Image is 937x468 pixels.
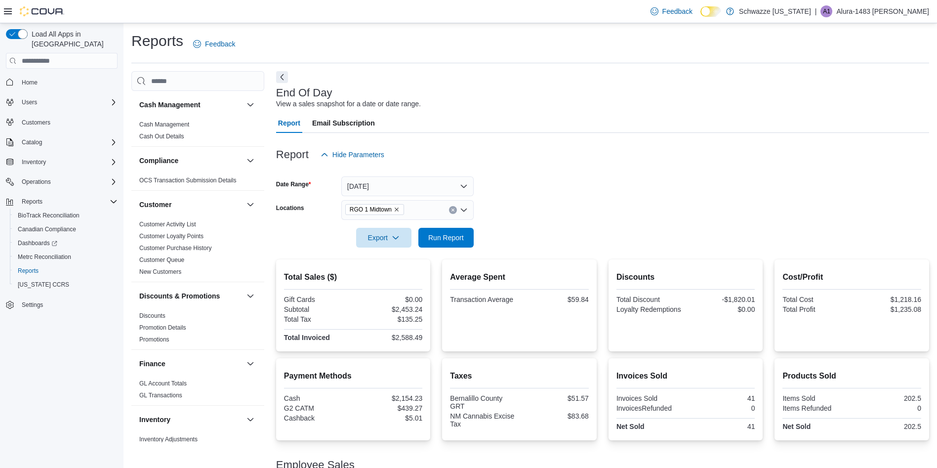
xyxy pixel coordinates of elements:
button: Cash Management [139,100,243,110]
label: Locations [276,204,304,212]
button: Run Report [418,228,474,248]
div: Cashback [284,414,351,422]
h3: Finance [139,359,165,369]
span: Reports [14,265,118,277]
span: Settings [18,298,118,311]
button: Canadian Compliance [10,222,122,236]
button: Next [276,71,288,83]
button: Reports [18,196,46,208]
div: 41 [688,423,755,430]
div: Cash [284,394,351,402]
a: Discounts [139,312,165,319]
div: Total Profit [782,305,850,313]
div: Discounts & Promotions [131,310,264,349]
a: Inventory Adjustments [139,436,198,443]
span: Home [22,79,38,86]
button: Users [2,95,122,109]
span: Reports [18,196,118,208]
div: $1,235.08 [854,305,921,313]
span: Reports [18,267,39,275]
a: BioTrack Reconciliation [14,210,83,221]
div: Items Sold [782,394,850,402]
div: -$1,820.01 [688,296,755,303]
p: | [815,5,817,17]
div: Loyalty Redemptions [616,305,684,313]
button: Customers [2,115,122,129]
span: Metrc Reconciliation [18,253,71,261]
a: Customer Queue [139,256,184,263]
strong: Net Sold [616,423,645,430]
button: [DATE] [341,176,474,196]
div: $5.01 [355,414,422,422]
label: Date Range [276,180,311,188]
button: Customer [244,199,256,211]
a: Feedback [647,1,696,21]
h2: Cost/Profit [782,271,921,283]
a: Customer Purchase History [139,245,212,252]
a: Cash Management [139,121,189,128]
span: Catalog [22,138,42,146]
span: Users [18,96,118,108]
div: $51.57 [522,394,589,402]
h1: Reports [131,31,183,51]
span: New Customers [139,268,181,276]
span: Customer Activity List [139,220,196,228]
button: Customer [139,200,243,210]
h3: Discounts & Promotions [139,291,220,301]
div: 202.5 [854,423,921,430]
span: BioTrack Reconciliation [14,210,118,221]
button: Cash Management [244,99,256,111]
button: Finance [139,359,243,369]
a: Settings [18,299,47,311]
div: Subtotal [284,305,351,313]
button: Clear input [449,206,457,214]
button: Finance [244,358,256,370]
span: Customers [18,116,118,128]
button: Export [356,228,411,248]
div: Transaction Average [450,296,517,303]
div: Invoices Sold [616,394,684,402]
button: Catalog [2,135,122,149]
a: Metrc Reconciliation [14,251,75,263]
div: 202.5 [854,394,921,402]
button: [US_STATE] CCRS [10,278,122,292]
button: Catalog [18,136,46,148]
div: 41 [688,394,755,402]
h2: Total Sales ($) [284,271,423,283]
button: Inventory [139,415,243,425]
p: Alura-1483 [PERSON_NAME] [836,5,929,17]
button: Remove RGO 1 Midtown from selection in this group [394,207,400,213]
span: Customers [22,119,50,127]
div: $1,218.16 [854,296,921,303]
a: Feedback [189,34,239,54]
span: GL Account Totals [139,380,187,387]
div: Gift Cards [284,296,351,303]
span: BioTrack Reconciliation [18,212,80,219]
h3: End Of Day [276,87,332,99]
a: Customers [18,117,54,128]
button: Open list of options [460,206,468,214]
span: A1 [823,5,830,17]
strong: Total Invoiced [284,334,330,341]
a: Promotion Details [139,324,186,331]
span: Settings [22,301,43,309]
h2: Invoices Sold [616,370,755,382]
button: Hide Parameters [317,145,388,165]
span: Customer Queue [139,256,184,264]
span: Cash Out Details [139,132,184,140]
div: InvoicesRefunded [616,404,684,412]
a: [US_STATE] CCRS [14,279,73,291]
span: Washington CCRS [14,279,118,291]
span: Metrc Reconciliation [14,251,118,263]
button: Operations [18,176,55,188]
span: Customer Purchase History [139,244,212,252]
span: Inventory [22,158,46,166]
a: Promotions [139,336,169,343]
button: BioTrack Reconciliation [10,209,122,222]
button: Compliance [139,156,243,166]
span: RGO 1 Midtown [345,204,404,215]
h2: Discounts [616,271,755,283]
span: Catalog [18,136,118,148]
